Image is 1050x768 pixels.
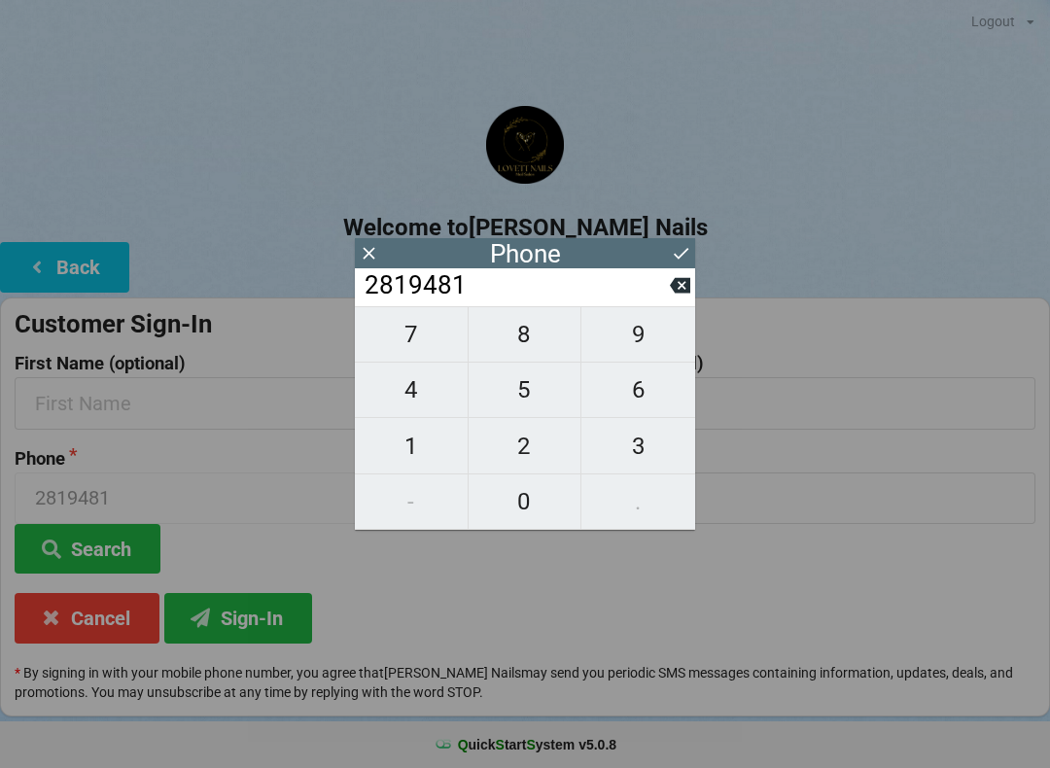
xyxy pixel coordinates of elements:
[469,363,582,418] button: 5
[355,306,469,363] button: 7
[469,314,581,355] span: 8
[581,306,695,363] button: 9
[355,369,468,410] span: 4
[469,481,581,522] span: 0
[469,306,582,363] button: 8
[355,426,468,467] span: 1
[581,418,695,473] button: 3
[355,314,468,355] span: 7
[469,369,581,410] span: 5
[469,474,582,530] button: 0
[581,426,695,467] span: 3
[469,418,582,473] button: 2
[490,244,561,263] div: Phone
[581,314,695,355] span: 9
[581,363,695,418] button: 6
[355,418,469,473] button: 1
[581,369,695,410] span: 6
[469,426,581,467] span: 2
[355,363,469,418] button: 4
